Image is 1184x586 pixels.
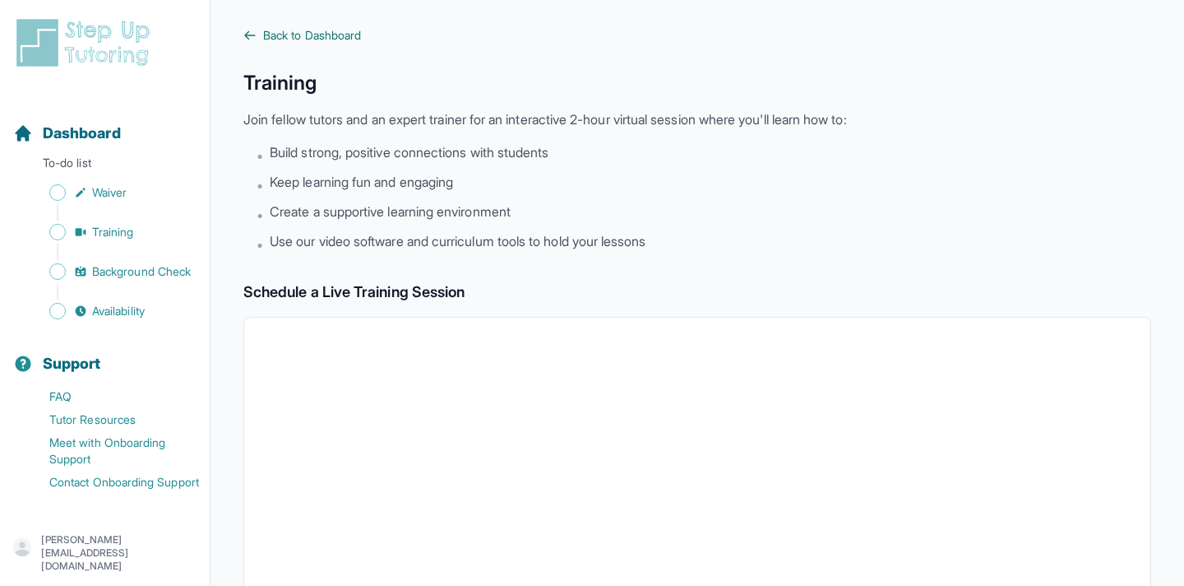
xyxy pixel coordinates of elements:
[270,142,548,162] span: Build strong, positive connections with students
[243,70,1151,96] h1: Training
[13,122,121,145] a: Dashboard
[92,224,134,240] span: Training
[13,431,210,471] a: Meet with Onboarding Support
[257,235,263,254] span: •
[13,533,197,573] button: [PERSON_NAME][EMAIL_ADDRESS][DOMAIN_NAME]
[7,326,203,382] button: Support
[13,471,210,494] a: Contact Onboarding Support
[257,175,263,195] span: •
[270,202,511,221] span: Create a supportive learning environment
[13,16,160,69] img: logo
[43,352,101,375] span: Support
[243,109,1151,129] p: Join fellow tutors and an expert trainer for an interactive 2-hour virtual session where you'll l...
[13,260,210,283] a: Background Check
[270,231,645,251] span: Use our video software and curriculum tools to hold your lessons
[263,27,361,44] span: Back to Dashboard
[243,281,1151,304] h2: Schedule a Live Training Session
[7,155,203,178] p: To-do list
[92,303,145,319] span: Availability
[7,95,203,151] button: Dashboard
[243,27,1151,44] a: Back to Dashboard
[92,263,191,280] span: Background Check
[13,300,210,323] a: Availability
[13,408,210,431] a: Tutor Resources
[270,172,453,192] span: Keep learning fun and engaging
[43,122,121,145] span: Dashboard
[92,184,127,201] span: Waiver
[13,385,210,408] a: FAQ
[257,146,263,165] span: •
[41,533,197,573] p: [PERSON_NAME][EMAIL_ADDRESS][DOMAIN_NAME]
[13,181,210,204] a: Waiver
[257,205,263,225] span: •
[13,221,210,244] a: Training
